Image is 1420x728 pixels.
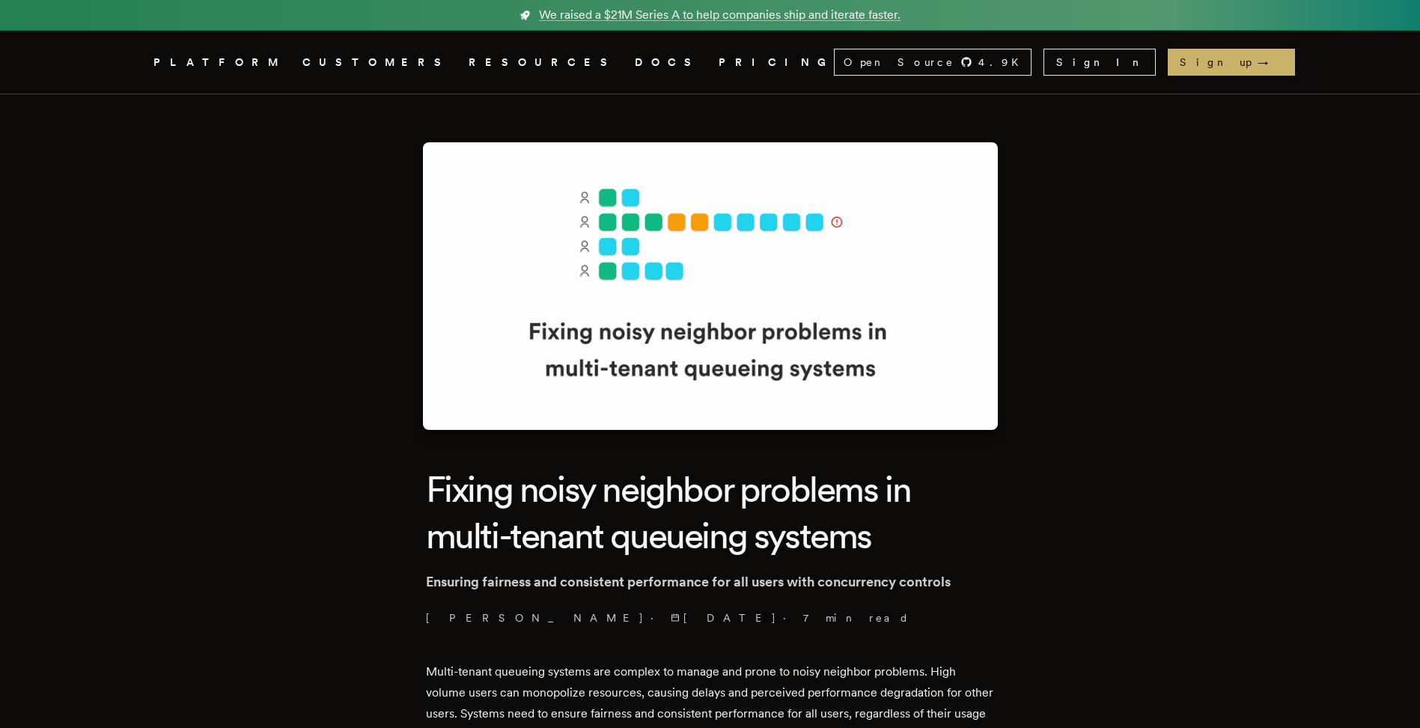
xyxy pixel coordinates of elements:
p: · · [426,610,995,625]
span: We raised a $21M Series A to help companies ship and iterate faster. [539,6,901,24]
span: Open Source [844,55,954,70]
p: Ensuring fairness and consistent performance for all users with concurrency controls [426,571,995,592]
nav: Global [112,31,1309,94]
a: CUSTOMERS [302,53,451,72]
span: 7 min read [803,610,909,625]
span: → [1258,55,1283,70]
span: [DATE] [671,610,777,625]
span: 4.9 K [978,55,1028,70]
a: PRICING [719,53,834,72]
a: [PERSON_NAME] [426,610,645,625]
a: Sign up [1168,49,1295,76]
a: Sign In [1043,49,1156,76]
a: DOCS [635,53,701,72]
h1: Fixing noisy neighbor problems in multi-tenant queueing systems [426,466,995,559]
button: PLATFORM [153,53,284,72]
button: RESOURCES [469,53,617,72]
img: Featured image for Fixing noisy neighbor problems in multi-tenant queueing systems blog post [423,142,998,430]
